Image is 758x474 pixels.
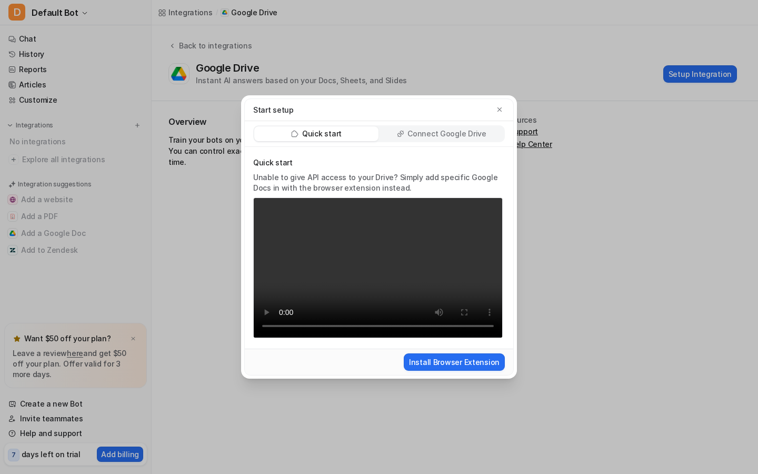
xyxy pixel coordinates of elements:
[404,353,505,371] button: Install Browser Extension
[253,157,503,168] p: Quick start
[253,197,503,338] video: Your browser does not support the video tag.
[253,172,503,193] p: Unable to give API access to your Drive? Simply add specific Google Docs in with the browser exte...
[302,129,342,139] p: Quick start
[253,104,294,115] p: Start setup
[407,129,486,139] p: Connect Google Drive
